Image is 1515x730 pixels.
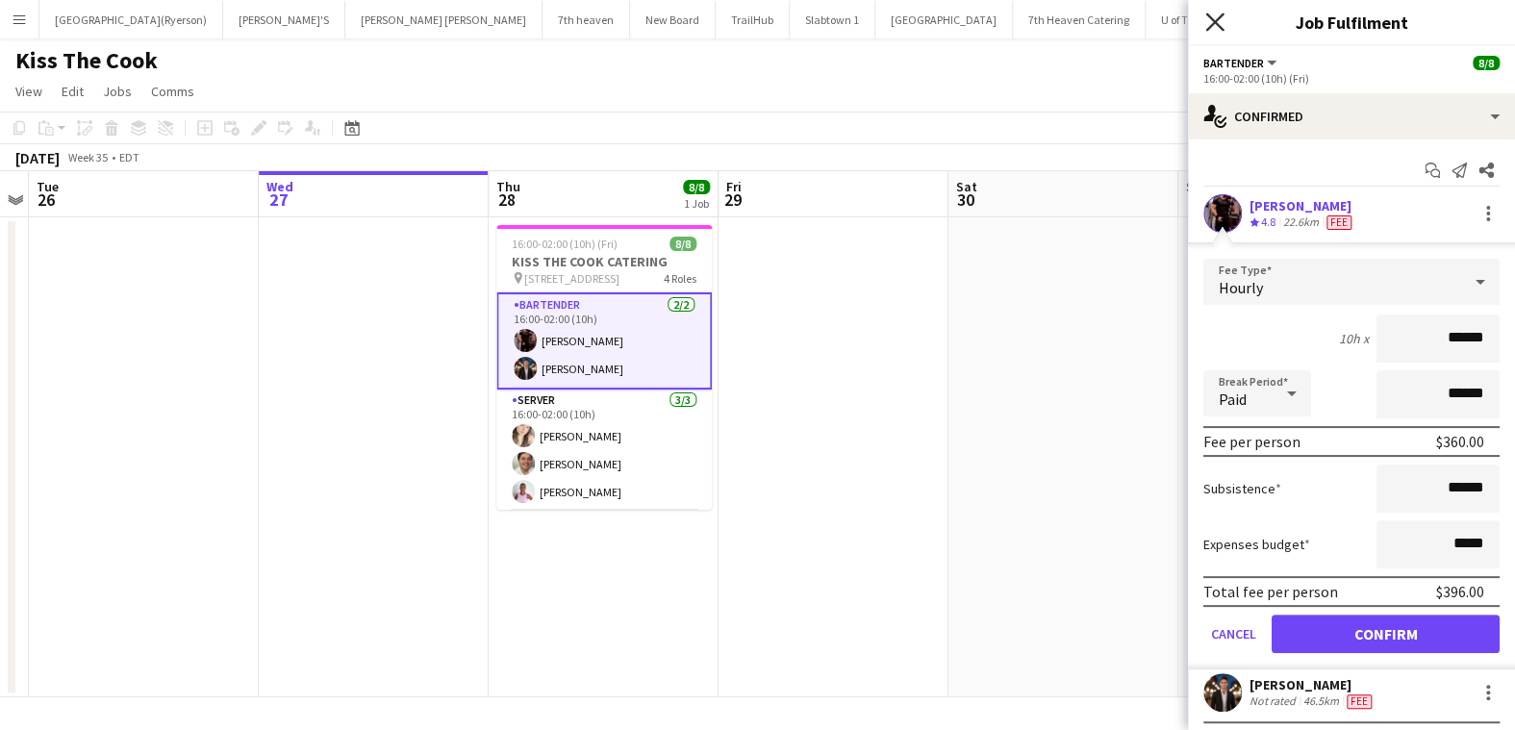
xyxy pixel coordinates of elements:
[1250,197,1355,214] div: [PERSON_NAME]
[34,189,59,211] span: 26
[143,79,202,104] a: Comms
[1203,615,1264,653] button: Cancel
[1186,178,1209,195] span: Sun
[1183,189,1209,211] span: 31
[15,148,60,167] div: [DATE]
[1203,480,1281,497] label: Subsistence
[1219,278,1263,297] span: Hourly
[1188,93,1515,139] div: Confirmed
[496,390,712,511] app-card-role: SERVER3/316:00-02:00 (10h)[PERSON_NAME][PERSON_NAME][PERSON_NAME]
[15,46,158,75] h1: Kiss The Cook
[1203,582,1338,601] div: Total fee per person
[1013,1,1146,38] button: 7th Heaven Catering
[15,83,42,100] span: View
[1250,693,1300,709] div: Not rated
[1436,582,1484,601] div: $396.00
[95,79,139,104] a: Jobs
[1188,10,1515,35] h3: Job Fulfilment
[39,1,223,38] button: [GEOGRAPHIC_DATA](Ryerson)
[1300,693,1343,709] div: 46.5km
[223,1,345,38] button: [PERSON_NAME]'S
[956,178,977,195] span: Sat
[1203,71,1500,86] div: 16:00-02:00 (10h) (Fri)
[716,1,790,38] button: TrailHub
[1203,432,1300,451] div: Fee per person
[1339,330,1369,347] div: 10h x
[1347,694,1372,709] span: Fee
[1203,536,1310,553] label: Expenses budget
[1219,390,1247,409] span: Paid
[37,178,59,195] span: Tue
[1436,432,1484,451] div: $360.00
[1203,56,1264,70] span: BARTENDER
[1261,214,1275,229] span: 4.8
[543,1,630,38] button: 7th heaven
[151,83,194,100] span: Comms
[119,150,139,164] div: EDT
[54,79,91,104] a: Edit
[496,225,712,510] app-job-card: 16:00-02:00 (10h) (Fri)8/8KISS THE COOK CATERING [STREET_ADDRESS]4 RolesBARTENDER2/216:00-02:00 (...
[790,1,875,38] button: Slabtown 1
[493,189,520,211] span: 28
[1326,215,1351,230] span: Fee
[496,178,520,195] span: Thu
[684,196,709,211] div: 1 Job
[723,189,742,211] span: 29
[664,271,696,286] span: 4 Roles
[953,189,977,211] span: 30
[62,83,84,100] span: Edit
[524,271,619,286] span: [STREET_ADDRESS]
[1279,214,1323,231] div: 22.6km
[1203,56,1279,70] button: BARTENDER
[496,253,712,270] h3: KISS THE COOK CATERING
[264,189,293,211] span: 27
[345,1,543,38] button: [PERSON_NAME] [PERSON_NAME]
[630,1,716,38] button: New Board
[63,150,112,164] span: Week 35
[669,237,696,251] span: 8/8
[726,178,742,195] span: Fri
[1343,693,1376,709] div: Crew has different fees then in role
[496,292,712,390] app-card-role: BARTENDER2/216:00-02:00 (10h)[PERSON_NAME][PERSON_NAME]
[8,79,50,104] a: View
[266,178,293,195] span: Wed
[512,237,618,251] span: 16:00-02:00 (10h) (Fri)
[1250,676,1376,693] div: [PERSON_NAME]
[1323,214,1355,231] div: Crew has different fees then in role
[875,1,1013,38] button: [GEOGRAPHIC_DATA]
[1146,1,1204,38] button: U of T
[683,180,710,194] span: 8/8
[1272,615,1500,653] button: Confirm
[1473,56,1500,70] span: 8/8
[103,83,132,100] span: Jobs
